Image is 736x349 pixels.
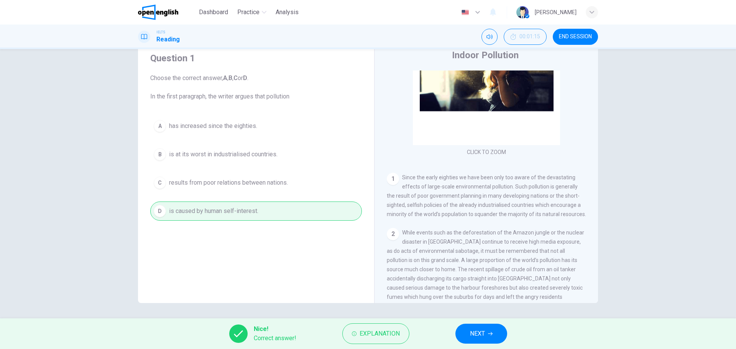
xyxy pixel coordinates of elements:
span: Dashboard [199,8,228,17]
div: 2 [387,228,399,240]
a: OpenEnglish logo [138,5,196,20]
b: D [243,74,247,82]
div: Hide [504,29,547,45]
span: NEXT [470,328,485,339]
button: 00:01:15 [504,29,547,45]
span: 00:01:15 [519,34,540,40]
span: END SESSION [559,34,592,40]
div: [PERSON_NAME] [535,8,577,17]
h4: Indoor Pollution [452,49,519,61]
button: Explanation [342,323,409,344]
div: Mute [481,29,498,45]
span: IELTS [156,29,165,35]
h4: Question 1 [150,52,362,64]
button: Dashboard [196,5,231,19]
span: While events such as the deforestation of the Amazon jungle or the nuclear disaster in [GEOGRAPHI... [387,229,584,309]
button: END SESSION [553,29,598,45]
button: NEXT [455,324,507,344]
img: OpenEnglish logo [138,5,178,20]
span: Since the early eighties we have been only too aware of the devastating effects of large-scale en... [387,174,586,217]
button: Analysis [273,5,302,19]
span: Nice! [254,324,296,334]
span: Choose the correct answer, , , or . In the first paragraph, the writer argues that pollution [150,74,362,101]
button: Practice [234,5,269,19]
span: Practice [237,8,260,17]
span: Correct answer! [254,334,296,343]
span: Explanation [360,328,400,339]
h1: Reading [156,35,180,44]
b: A [223,74,227,82]
img: en [460,10,470,15]
b: B [228,74,232,82]
span: Analysis [276,8,299,17]
b: C [233,74,238,82]
div: 1 [387,173,399,185]
img: Profile picture [516,6,529,18]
